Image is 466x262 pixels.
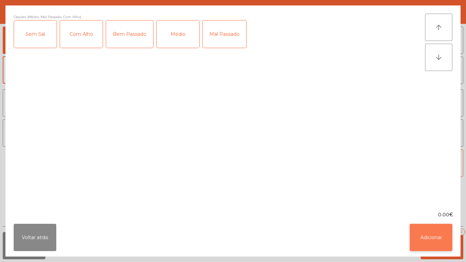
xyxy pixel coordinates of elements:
button: arrow_upward [425,14,452,41]
button: Voltar atrás [14,224,56,251]
div: Sem Sal [14,20,57,48]
div: Mal Passado [203,20,246,48]
span: (Médio, Mal Passado, Com Alho) [27,14,81,20]
button: arrow_downward [425,44,452,71]
div: Bem Passado [106,20,153,48]
div: Com Alho [60,20,103,48]
button: Adicionar [410,224,452,251]
i: arrow_downward [435,53,443,61]
span: Opções [14,14,26,20]
div: 0.00€ [5,211,461,218]
div: Médio [157,20,199,48]
i: arrow_upward [435,23,443,31]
